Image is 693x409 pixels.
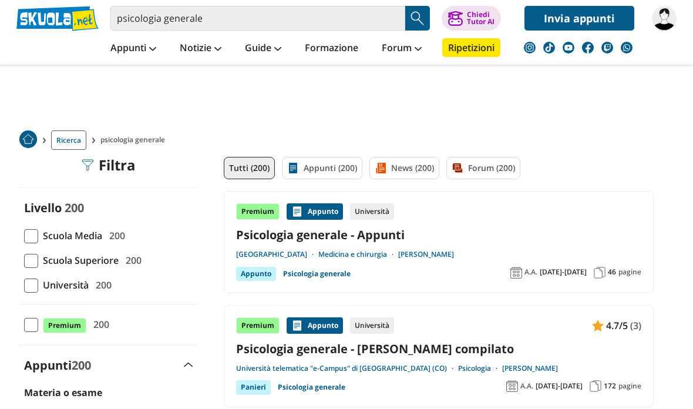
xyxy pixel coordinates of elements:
[520,381,533,391] span: A.A.
[563,42,574,53] img: youtube
[608,267,616,277] span: 46
[236,364,458,373] a: Università telematica "e-Campus" di [GEOGRAPHIC_DATA] (CO)
[582,42,594,53] img: facebook
[524,6,634,31] a: Invia appunti
[458,364,502,373] a: Psicologia
[24,357,91,373] label: Appunti
[442,38,500,57] a: Ripetizioni
[19,130,37,150] a: Home
[24,200,62,216] label: Livello
[606,318,628,333] span: 4.7/5
[236,203,280,220] div: Premium
[38,228,102,243] span: Scuola Media
[524,42,536,53] img: instagram
[110,6,405,31] input: Cerca appunti, riassunti o versioni
[446,157,520,179] a: Forum (200)
[65,200,84,216] span: 200
[242,38,284,59] a: Guide
[236,317,280,334] div: Premium
[19,130,37,148] img: Home
[506,380,518,392] img: Anno accademico
[405,6,430,31] button: Search Button
[502,364,558,373] a: [PERSON_NAME]
[224,157,275,179] a: Tutti (200)
[236,267,276,281] div: Appunto
[100,130,170,150] span: psicologia generale
[524,267,537,277] span: A.A.
[24,386,102,399] label: Materia o esame
[592,320,604,331] img: Appunti contenuto
[604,381,616,391] span: 172
[82,157,136,173] div: Filtra
[350,317,394,334] div: Università
[51,130,86,150] a: Ricerca
[177,38,224,59] a: Notizie
[618,381,641,391] span: pagine
[442,6,501,31] button: ChiediTutor AI
[590,380,601,392] img: Pagine
[38,277,89,293] span: Università
[282,157,362,179] a: Appunti (200)
[291,206,303,217] img: Appunti contenuto
[236,250,318,259] a: [GEOGRAPHIC_DATA]
[398,250,454,259] a: [PERSON_NAME]
[121,253,142,268] span: 200
[302,38,361,59] a: Formazione
[287,203,343,220] div: Appunto
[318,250,398,259] a: Medicina e chirurgia
[601,42,613,53] img: twitch
[467,11,494,25] div: Chiedi Tutor AI
[236,341,641,357] a: Psicologia generale - [PERSON_NAME] compilato
[291,320,303,331] img: Appunti contenuto
[369,157,439,179] a: News (200)
[594,267,605,279] img: Pagine
[540,267,587,277] span: [DATE]-[DATE]
[379,38,425,59] a: Forum
[38,253,119,268] span: Scuola Superiore
[184,363,193,367] img: Apri e chiudi sezione
[89,317,109,332] span: 200
[510,267,522,279] img: Anno accademico
[543,42,555,53] img: tiktok
[287,162,299,174] img: Appunti filtro contenuto
[107,38,159,59] a: Appunti
[630,318,641,333] span: (3)
[283,267,351,281] a: Psicologia generale
[82,159,94,171] img: Filtra filtri mobile
[236,227,641,243] a: Psicologia generale - Appunti
[618,267,641,277] span: pagine
[375,162,386,174] img: News filtro contenuto
[452,162,463,174] img: Forum filtro contenuto
[287,317,343,334] div: Appunto
[43,318,86,333] span: Premium
[236,380,271,394] div: Panieri
[105,228,125,243] span: 200
[91,277,112,293] span: 200
[621,42,633,53] img: WhatsApp
[409,9,426,27] img: Cerca appunti, riassunti o versioni
[652,6,677,31] img: Paola.blu
[278,380,345,394] a: Psicologia generale
[72,357,91,373] span: 200
[350,203,394,220] div: Università
[536,381,583,391] span: [DATE]-[DATE]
